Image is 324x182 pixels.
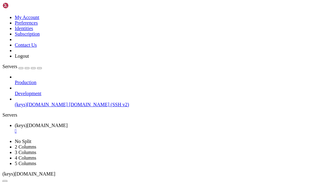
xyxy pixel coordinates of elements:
[15,102,68,107] span: (keys)[DOMAIN_NAME]
[2,70,34,75] span: [PERSON_NAME]
[15,144,36,149] a: 2 Columns
[2,64,17,69] span: Servers
[15,96,322,107] li: (keys)[DOMAIN_NAME] [DOMAIN_NAME] (SSH v2)
[65,70,67,76] div: (24, 13)
[2,70,244,76] x-row: :
[15,102,322,107] a: (keys)[DOMAIN_NAME] [DOMAIN_NAME] (SSH v2)
[2,39,244,44] x-row: the exact distribution terms for each program are described in the
[2,8,244,13] x-row: 4
[2,64,42,69] a: Servers
[15,150,36,155] a: 3 Columns
[15,123,68,128] span: (keys)[DOMAIN_NAME]
[15,91,322,96] a: Development
[2,2,244,8] x-row: Linux raspberrypi [DATE]+rpt-rpi-v8 #1 SMP PREEMPT Debian 1:6.6.74-1+rpt1 ([DATE]) aarch6
[15,31,40,37] a: Subscription
[2,44,244,49] x-row: individual files in /usr/share/doc/*/copyright.
[2,55,244,60] x-row: Debian GNU/Linux comes with ABSOLUTELY NO WARRANTY, to the extent
[2,60,244,65] x-row: permitted by applicable law.
[2,34,244,39] x-row: The programs included with the Debian GNU/Linux system are free software;
[15,80,322,85] a: Production
[2,65,244,70] x-row: Last login: [DATE] from [TECHNICAL_ID]
[69,102,129,107] span: [DOMAIN_NAME] (SSH v2)
[15,155,36,161] a: 4 Columns
[15,80,36,85] span: Production
[15,53,29,59] a: Logout
[2,112,322,118] div: Servers
[15,128,322,134] a: 
[15,20,38,25] a: Preferences
[2,171,55,176] span: (keys)[DOMAIN_NAME]
[15,161,36,166] a: 5 Columns
[15,139,31,144] a: No Split
[2,23,244,29] x-row: see /var/log/unattended-upgrades/unattended-upgrades.log
[37,70,44,75] span: ~ $
[2,2,38,9] img: Shellngn
[15,26,33,31] a: Identities
[2,18,244,23] x-row: 478 updates could not be installed automatically. For more details,
[15,74,322,85] li: Production
[15,15,39,20] a: My Account
[15,85,322,96] li: Development
[15,91,41,96] span: Development
[15,42,37,48] a: Contact Us
[15,123,322,134] a: (keys)jacquesbincaz.duckdns.org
